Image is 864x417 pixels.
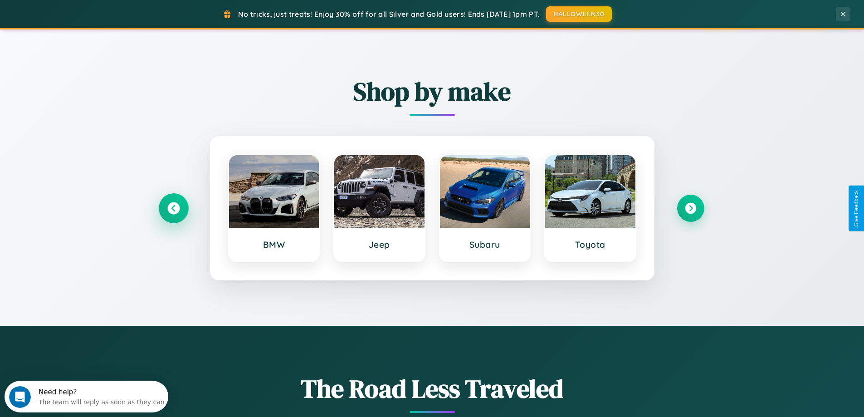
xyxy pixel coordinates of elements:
button: HALLOWEEN30 [546,6,612,22]
h1: The Road Less Traveled [160,371,704,406]
h3: Toyota [554,239,626,250]
div: Need help? [34,8,160,15]
span: No tricks, just treats! Enjoy 30% off for all Silver and Gold users! Ends [DATE] 1pm PT. [238,10,539,19]
div: The team will reply as soon as they can [34,15,160,25]
iframe: Intercom live chat discovery launcher [5,381,168,412]
div: Give Feedback [853,190,859,227]
h3: Jeep [343,239,415,250]
div: Open Intercom Messenger [4,4,169,29]
h3: BMW [238,239,310,250]
h3: Subaru [449,239,521,250]
iframe: Intercom live chat [9,386,31,408]
h2: Shop by make [160,74,704,109]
